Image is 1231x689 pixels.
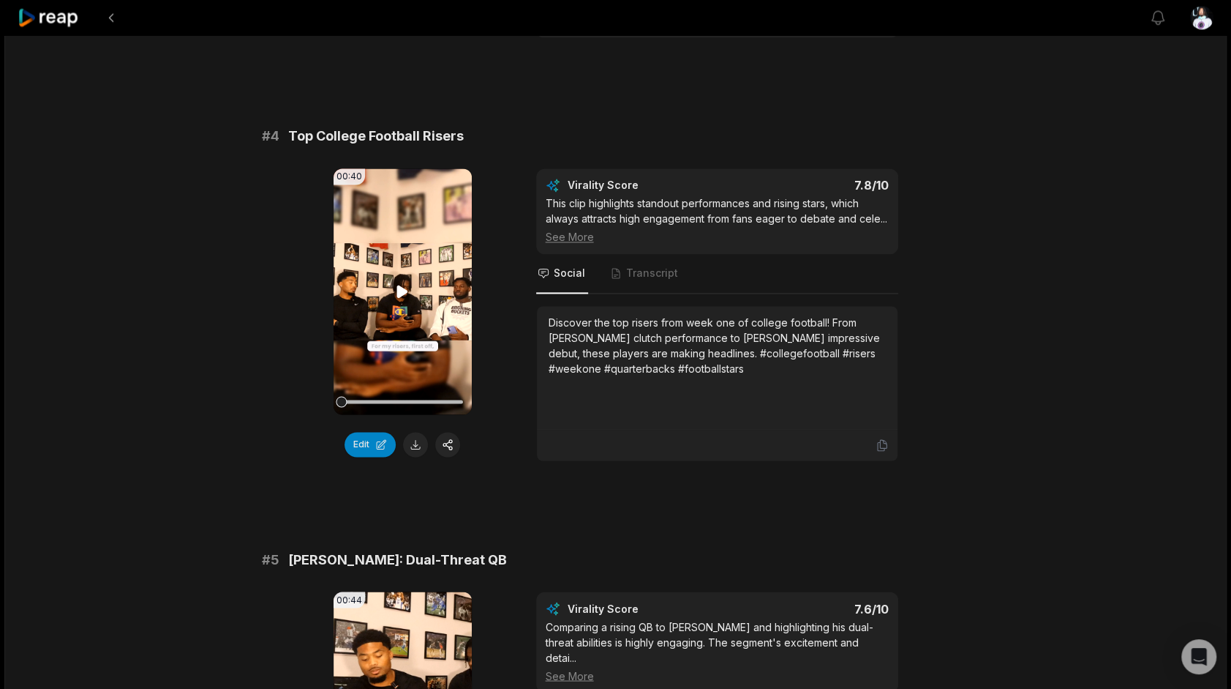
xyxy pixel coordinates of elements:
[549,315,886,376] div: Discover the top risers from week one of college football! From [PERSON_NAME] clutch performance ...
[262,549,279,570] span: # 5
[334,168,472,414] video: Your browser does not support mp4 format.
[626,266,678,280] span: Transcript
[568,601,725,616] div: Virality Score
[568,178,725,193] div: Virality Score
[288,126,464,146] span: Top College Football Risers
[554,266,585,280] span: Social
[262,126,279,146] span: # 4
[1181,639,1216,674] div: Open Intercom Messenger
[546,668,889,683] div: See More
[546,195,889,245] div: This clip highlights standout performances and rising stars, which always attracts high engagemen...
[546,229,889,245] div: See More
[345,432,396,457] button: Edit
[536,254,898,294] nav: Tabs
[288,549,507,570] span: [PERSON_NAME]: Dual-Threat QB
[731,601,889,616] div: 7.6 /10
[731,178,889,193] div: 7.8 /10
[546,619,889,683] div: Comparing a rising QB to [PERSON_NAME] and highlighting his dual-threat abilities is highly engag...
